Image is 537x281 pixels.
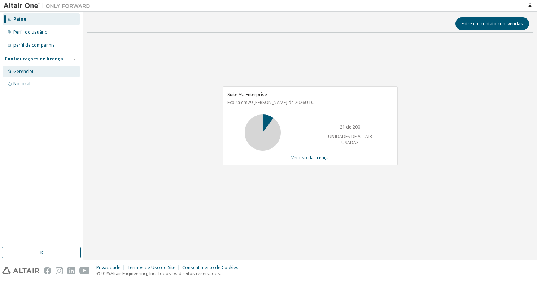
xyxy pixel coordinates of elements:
font: Termos de Uso do Site [127,264,175,271]
font: Ver uso da licença [291,155,329,161]
font: Consentimento de Cookies [182,264,239,271]
font: 21 de 200 [340,124,360,130]
button: Entre em contato com vendas [455,17,529,30]
font: UTC [305,99,314,105]
font: Perfil do usuário [13,29,48,35]
img: instagram.svg [56,267,63,274]
img: youtube.svg [79,267,90,274]
font: Suíte AU Enterprise [227,91,267,98]
font: 29 [PERSON_NAME] de 2026 [248,99,305,105]
font: Configurações de licença [5,56,63,62]
font: Entre em contato com vendas [462,21,523,27]
font: No local [13,81,30,87]
font: Expira em [227,99,248,105]
img: linkedin.svg [67,267,75,274]
font: UNIDADES DE ALTAIR USADAS [328,133,372,146]
font: © [96,271,100,277]
img: Altair Um [4,2,94,9]
img: facebook.svg [44,267,51,274]
font: Painel [13,16,28,22]
img: altair_logo.svg [2,267,39,274]
font: perfil de companhia [13,42,55,48]
font: 2025 [100,271,110,277]
font: Gerenciou [13,68,35,74]
font: Altair Engineering, Inc. Todos os direitos reservados. [110,271,221,277]
font: Privacidade [96,264,121,271]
